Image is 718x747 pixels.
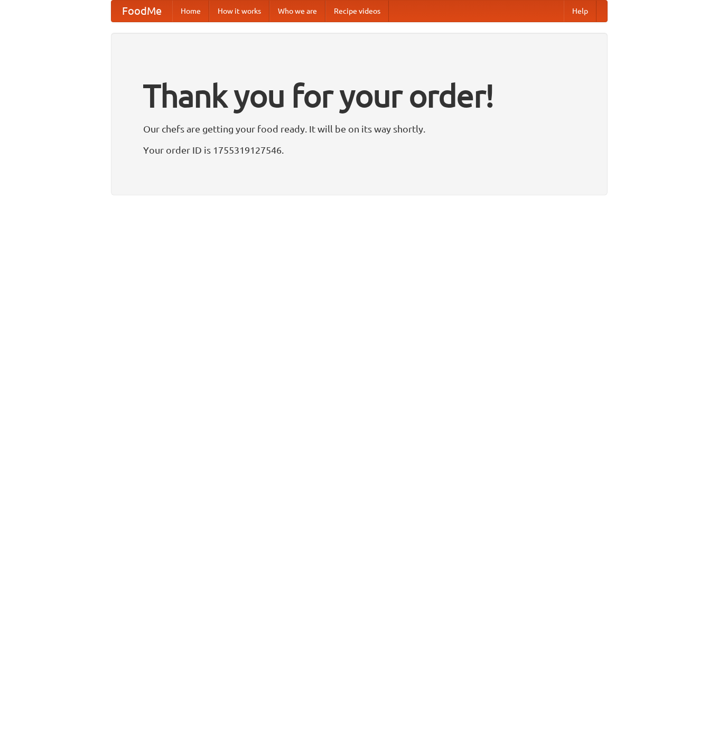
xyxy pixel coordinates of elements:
p: Your order ID is 1755319127546. [143,142,575,158]
a: FoodMe [111,1,172,22]
a: Who we are [269,1,325,22]
p: Our chefs are getting your food ready. It will be on its way shortly. [143,121,575,137]
a: Home [172,1,209,22]
a: Help [564,1,596,22]
h1: Thank you for your order! [143,70,575,121]
a: Recipe videos [325,1,389,22]
a: How it works [209,1,269,22]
